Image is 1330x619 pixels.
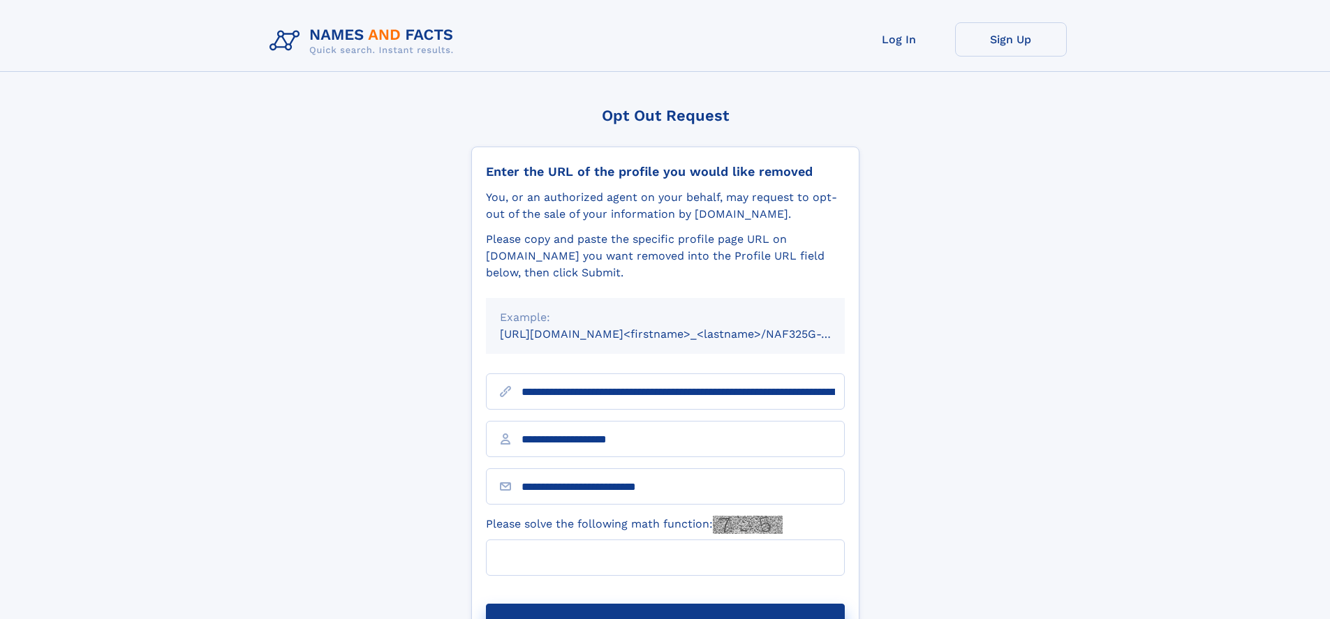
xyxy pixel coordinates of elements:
div: You, or an authorized agent on your behalf, may request to opt-out of the sale of your informatio... [486,189,845,223]
a: Sign Up [955,22,1067,57]
img: Logo Names and Facts [264,22,465,60]
div: Please copy and paste the specific profile page URL on [DOMAIN_NAME] you want removed into the Pr... [486,231,845,281]
a: Log In [843,22,955,57]
label: Please solve the following math function: [486,516,783,534]
div: Example: [500,309,831,326]
small: [URL][DOMAIN_NAME]<firstname>_<lastname>/NAF325G-xxxxxxxx [500,327,871,341]
div: Enter the URL of the profile you would like removed [486,164,845,179]
div: Opt Out Request [471,107,859,124]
